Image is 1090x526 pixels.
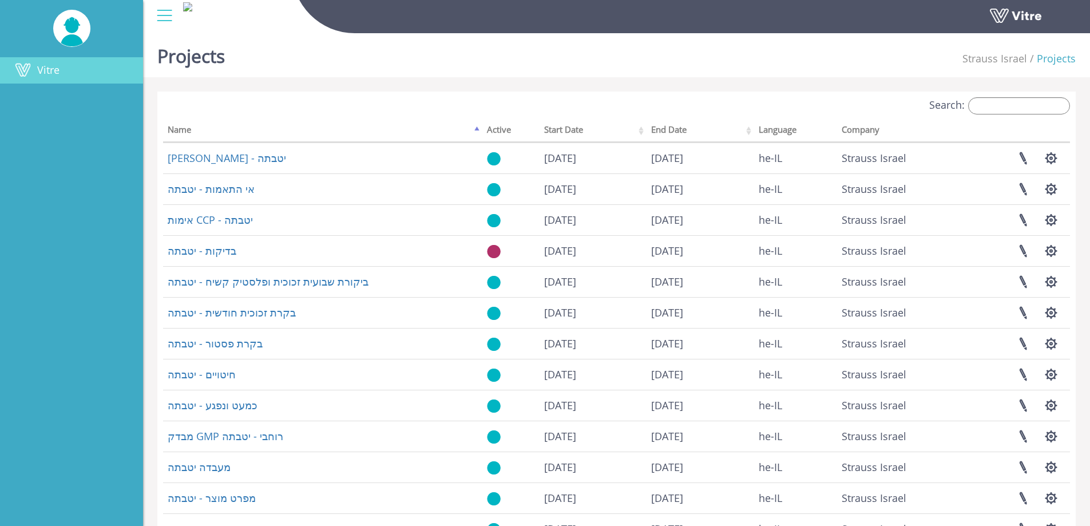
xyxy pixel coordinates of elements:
[540,121,647,143] th: Start Date: activate to sort column ascending
[540,452,647,483] td: [DATE]
[647,204,754,235] td: [DATE]
[482,121,540,143] th: Active
[540,235,647,266] td: [DATE]
[168,429,283,443] a: מבדק GMP רוחבי - יטבתה
[647,483,754,513] td: [DATE]
[647,173,754,204] td: [DATE]
[754,204,837,235] td: he-IL
[1027,52,1076,66] li: Projects
[487,368,501,382] img: yes
[842,398,906,412] span: 222
[754,483,837,513] td: he-IL
[842,182,906,196] span: 222
[183,2,192,11] img: af1731f1-fc1c-47dd-8edd-e51c8153d184.png
[754,328,837,359] td: he-IL
[487,183,501,197] img: yes
[157,29,225,77] h1: Projects
[487,399,501,413] img: yes
[53,10,90,46] img: UserPic.png
[754,452,837,483] td: he-IL
[168,398,257,412] a: כמעט ונפגע - יטבתה
[929,97,1070,114] label: Search:
[754,235,837,266] td: he-IL
[842,429,906,443] span: 222
[647,390,754,421] td: [DATE]
[837,121,960,143] th: Company
[487,461,501,475] img: yes
[487,430,501,444] img: yes
[168,244,236,258] a: בדיקות - יטבתה
[487,492,501,506] img: yes
[168,182,255,196] a: אי התאמות - יטבתה
[754,359,837,390] td: he-IL
[647,359,754,390] td: [DATE]
[647,266,754,297] td: [DATE]
[842,151,906,165] span: 222
[540,173,647,204] td: [DATE]
[168,306,296,319] a: בקרת זכוכית חודשית - יטבתה
[962,52,1027,65] span: 222
[647,328,754,359] td: [DATE]
[754,121,837,143] th: Language
[487,306,501,321] img: yes
[540,328,647,359] td: [DATE]
[168,460,231,474] a: מעבדה יטבתה
[842,367,906,381] span: 222
[754,297,837,328] td: he-IL
[754,266,837,297] td: he-IL
[168,213,253,227] a: אימות CCP - יטבתה
[540,297,647,328] td: [DATE]
[647,121,754,143] th: End Date: activate to sort column ascending
[842,306,906,319] span: 222
[540,204,647,235] td: [DATE]
[168,337,263,350] a: בקרת פסטור - יטבתה
[487,213,501,228] img: yes
[842,337,906,350] span: 222
[647,235,754,266] td: [DATE]
[754,421,837,452] td: he-IL
[168,151,286,165] a: [PERSON_NAME] - יטבתה
[842,213,906,227] span: 222
[540,266,647,297] td: [DATE]
[540,359,647,390] td: [DATE]
[540,143,647,173] td: [DATE]
[754,390,837,421] td: he-IL
[487,244,501,259] img: no
[168,491,256,505] a: מפרט מוצר - יטבתה
[647,421,754,452] td: [DATE]
[540,390,647,421] td: [DATE]
[647,143,754,173] td: [DATE]
[647,452,754,483] td: [DATE]
[37,63,60,77] span: Vitre
[487,337,501,351] img: yes
[842,244,906,258] span: 222
[842,491,906,505] span: 222
[842,460,906,474] span: 222
[168,367,236,381] a: חיטויים - יטבתה
[754,143,837,173] td: he-IL
[842,275,906,288] span: 222
[540,483,647,513] td: [DATE]
[647,297,754,328] td: [DATE]
[168,275,368,288] a: ביקורת שבועית זכוכית ופלסטיק קשיח - יטבתה
[540,421,647,452] td: [DATE]
[754,173,837,204] td: he-IL
[487,275,501,290] img: yes
[487,152,501,166] img: yes
[968,97,1070,114] input: Search:
[163,121,482,143] th: Name: activate to sort column descending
